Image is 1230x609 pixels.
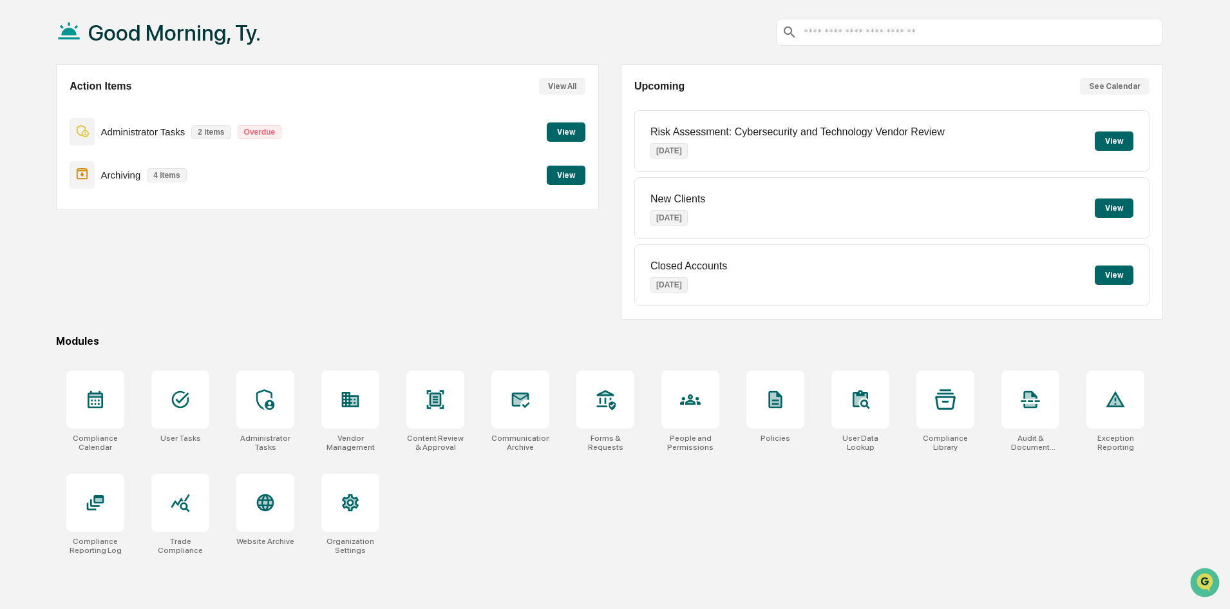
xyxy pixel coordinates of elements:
[66,537,124,555] div: Compliance Reporting Log
[650,193,705,205] p: New Clients
[761,434,790,443] div: Policies
[650,126,945,138] p: Risk Assessment: Cybersecurity and Technology Vendor Review
[547,166,585,185] button: View
[547,125,585,137] a: View
[321,537,379,555] div: Organization Settings
[44,111,163,122] div: We're available if you need us!
[1095,131,1133,151] button: View
[650,210,688,226] p: [DATE]
[634,81,685,92] h2: Upcoming
[1095,266,1133,285] button: View
[236,537,294,546] div: Website Archive
[88,157,165,180] a: 🗄️Attestations
[831,434,889,452] div: User Data Lookup
[1086,434,1144,452] div: Exception Reporting
[238,125,282,139] p: Overdue
[8,157,88,180] a: 🖐️Preclearance
[128,218,156,228] span: Pylon
[66,434,124,452] div: Compliance Calendar
[147,168,186,182] p: 4 items
[547,168,585,180] a: View
[576,434,634,452] div: Forms & Requests
[13,99,36,122] img: 1746055101610-c473b297-6a78-478c-a979-82029cc54cd1
[650,143,688,159] p: [DATE]
[101,169,141,180] p: Archiving
[406,434,464,452] div: Content Review & Approval
[13,27,234,48] p: How can we help?
[1001,434,1059,452] div: Audit & Document Logs
[88,20,261,46] h1: Good Morning, Ty.
[491,434,549,452] div: Communications Archive
[91,218,156,228] a: Powered byPylon
[1080,78,1150,95] button: See Calendar
[236,434,294,452] div: Administrator Tasks
[26,162,83,175] span: Preclearance
[650,277,688,293] p: [DATE]
[106,162,160,175] span: Attestations
[8,182,86,205] a: 🔎Data Lookup
[44,99,211,111] div: Start new chat
[56,335,1163,347] div: Modules
[191,125,231,139] p: 2 items
[539,78,585,95] button: View All
[70,81,131,92] h2: Action Items
[321,434,379,452] div: Vendor Management
[1095,198,1133,218] button: View
[916,434,974,452] div: Compliance Library
[219,102,234,118] button: Start new chat
[650,260,727,272] p: Closed Accounts
[160,434,201,443] div: User Tasks
[101,126,185,137] p: Administrator Tasks
[661,434,719,452] div: People and Permissions
[547,122,585,142] button: View
[1189,566,1224,601] iframe: Open customer support
[13,164,23,174] div: 🖐️
[93,164,104,174] div: 🗄️
[151,537,209,555] div: Trade Compliance
[13,188,23,198] div: 🔎
[26,187,81,200] span: Data Lookup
